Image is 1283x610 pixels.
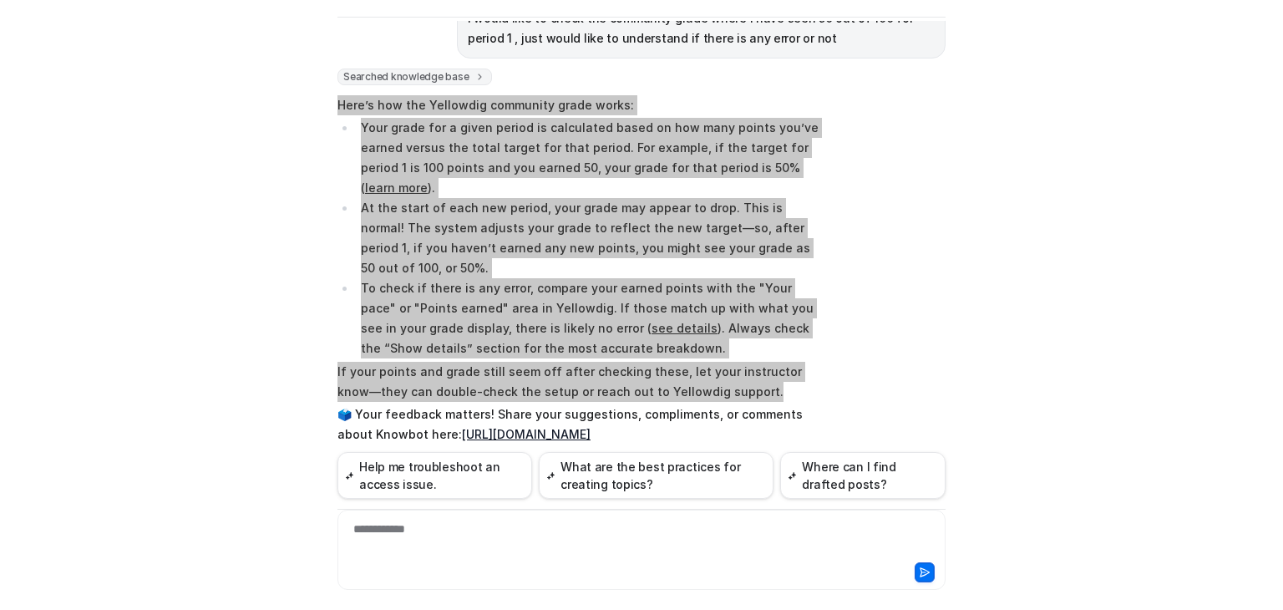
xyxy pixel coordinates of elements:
button: What are the best practices for creating topics? [539,452,773,499]
button: Help me troubleshoot an access issue. [337,452,532,499]
p: If your points and grade still seem off after checking these, let your instructor know—they can d... [337,362,826,402]
button: Where can I find drafted posts? [780,452,946,499]
p: 🗳️ Your feedback matters! Share your suggestions, compliments, or comments about Knowbot here: [337,404,826,445]
a: see details [652,321,718,335]
p: I would like to check the community grade where I have seen 50 out of 100 for period 1 , just wou... [468,8,935,48]
span: Searched knowledge base [337,69,492,85]
li: To check if there is any error, compare your earned points with the "Your pace" or "Points earned... [356,278,826,358]
li: At the start of each new period, your grade may appear to drop. This is normal! The system adjust... [356,198,826,278]
a: [URL][DOMAIN_NAME] [462,427,591,441]
a: learn more [365,180,428,195]
li: Your grade for a given period is calculated based on how many points you’ve earned versus the tot... [356,118,826,198]
p: Here’s how the Yellowdig community grade works: [337,95,826,115]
